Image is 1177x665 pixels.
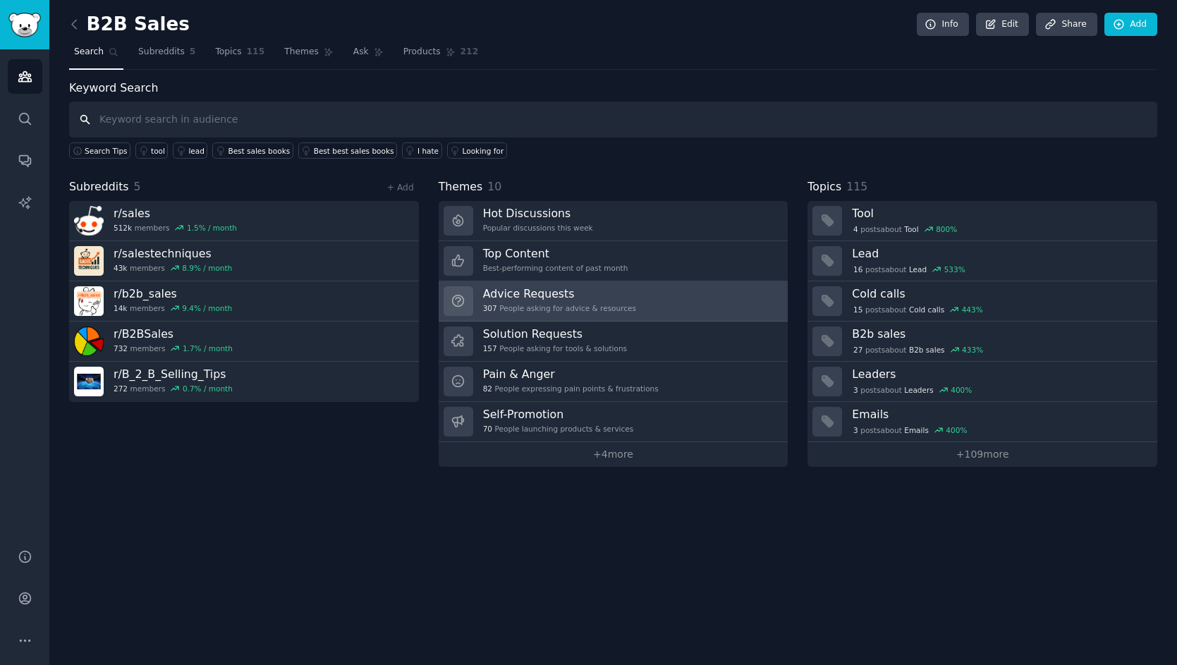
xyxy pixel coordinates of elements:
[852,206,1147,221] h3: Tool
[904,224,918,234] span: Tool
[182,263,232,273] div: 8.9 % / month
[909,305,944,315] span: Cold calls
[173,142,207,159] a: lead
[852,343,984,356] div: post s about
[807,402,1157,442] a: Emails3postsaboutEmails400%
[852,424,968,437] div: post s about
[944,264,965,274] div: 533 %
[69,201,419,241] a: r/sales512kmembers1.5% / month
[909,264,927,274] span: Lead
[314,146,394,156] div: Best best sales books
[852,246,1147,261] h3: Lead
[852,367,1147,382] h3: Leaders
[439,442,788,467] a: +4more
[114,343,233,353] div: members
[962,305,983,315] div: 443 %
[483,206,593,221] h3: Hot Discussions
[8,13,41,37] img: GummySearch logo
[483,303,497,313] span: 307
[447,142,507,159] a: Looking for
[69,322,419,362] a: r/B2BSales732members1.7% / month
[852,303,984,316] div: post s about
[439,201,788,241] a: Hot DiscussionsPopular discussions this week
[962,345,983,355] div: 433 %
[807,362,1157,402] a: Leaders3postsaboutLeaders400%
[483,367,659,382] h3: Pain & Anger
[134,180,141,193] span: 5
[853,425,858,435] span: 3
[439,241,788,281] a: Top ContentBest-performing content of past month
[114,343,128,353] span: 732
[483,263,628,273] div: Best-performing content of past month
[74,286,104,316] img: b2b_sales
[69,362,419,402] a: r/B_2_B_Selling_Tips272members0.7% / month
[348,41,389,70] a: Ask
[852,223,958,236] div: post s about
[74,327,104,356] img: B2BSales
[74,206,104,236] img: sales
[946,425,967,435] div: 400 %
[807,442,1157,467] a: +109more
[439,362,788,402] a: Pain & Anger82People expressing pain points & frustrations
[917,13,969,37] a: Info
[398,41,483,70] a: Products212
[483,246,628,261] h3: Top Content
[904,385,933,395] span: Leaders
[212,142,293,159] a: Best sales books
[976,13,1029,37] a: Edit
[853,224,858,234] span: 4
[151,146,165,156] div: tool
[483,343,627,353] div: People asking for tools & solutions
[807,241,1157,281] a: Lead16postsaboutLead533%
[69,41,123,70] a: Search
[135,142,168,159] a: tool
[114,303,127,313] span: 14k
[853,305,862,315] span: 15
[69,241,419,281] a: r/salestechniques43kmembers8.9% / month
[487,180,501,193] span: 10
[483,223,593,233] div: Popular discussions this week
[439,322,788,362] a: Solution Requests157People asking for tools & solutions
[483,327,627,341] h3: Solution Requests
[1104,13,1157,37] a: Add
[279,41,339,70] a: Themes
[852,384,973,396] div: post s about
[807,178,841,196] span: Topics
[182,303,232,313] div: 9.4 % / month
[852,327,1147,341] h3: B2b sales
[439,281,788,322] a: Advice Requests307People asking for advice & resources
[353,46,369,59] span: Ask
[298,142,397,159] a: Best best sales books
[114,223,237,233] div: members
[936,224,957,234] div: 800 %
[909,345,945,355] span: B2b sales
[904,425,929,435] span: Emails
[387,183,414,193] a: + Add
[846,180,867,193] span: 115
[210,41,269,70] a: Topics115
[247,46,265,59] span: 115
[483,343,497,353] span: 157
[852,407,1147,422] h3: Emails
[463,146,504,156] div: Looking for
[853,345,862,355] span: 27
[403,46,441,59] span: Products
[114,206,237,221] h3: r/ sales
[461,46,479,59] span: 212
[74,246,104,276] img: salestechniques
[133,41,200,70] a: Subreddits5
[69,13,190,36] h2: B2B Sales
[284,46,319,59] span: Themes
[114,367,233,382] h3: r/ B_2_B_Selling_Tips
[807,201,1157,241] a: Tool4postsaboutTool800%
[483,424,634,434] div: People launching products & services
[483,384,659,393] div: People expressing pain points & frustrations
[228,146,290,156] div: Best sales books
[114,384,128,393] span: 272
[1036,13,1097,37] a: Share
[69,178,129,196] span: Subreddits
[138,46,185,59] span: Subreddits
[74,46,104,59] span: Search
[188,146,204,156] div: lead
[69,281,419,322] a: r/b2b_sales14kmembers9.4% / month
